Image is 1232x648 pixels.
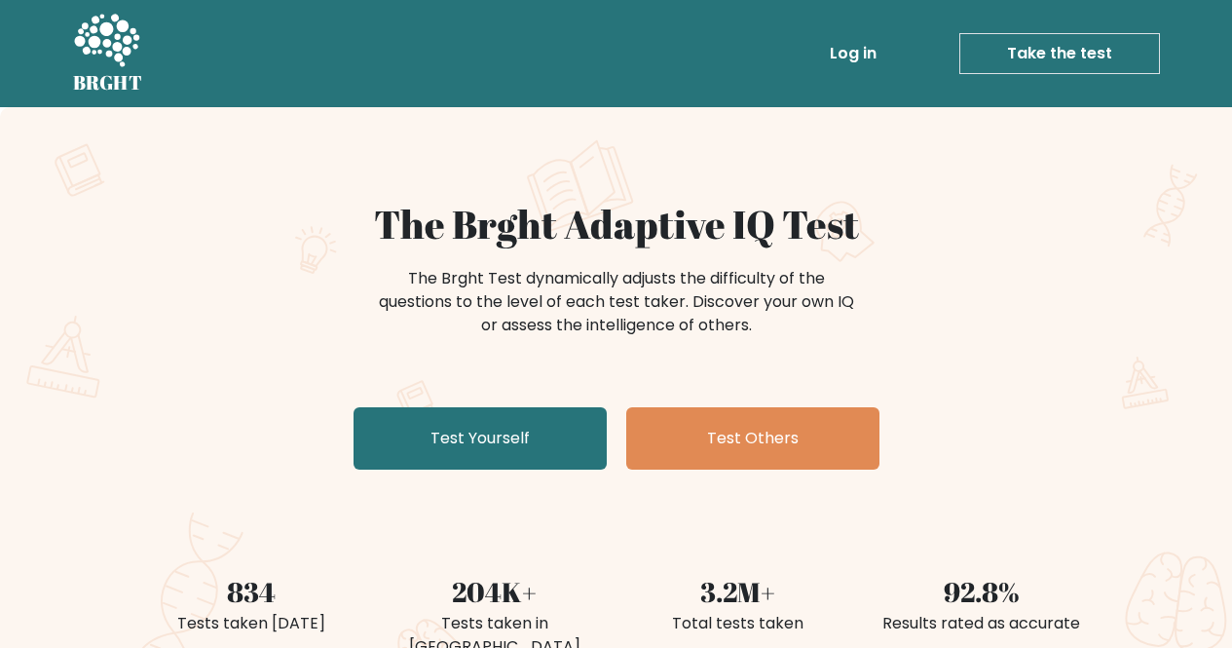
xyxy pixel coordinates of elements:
[373,267,860,337] div: The Brght Test dynamically adjusts the difficulty of the questions to the level of each test take...
[73,71,143,95] h5: BRGHT
[141,571,361,612] div: 834
[73,8,143,99] a: BRGHT
[872,571,1092,612] div: 92.8%
[626,407,879,470] a: Test Others
[959,33,1160,74] a: Take the test
[141,201,1092,248] h1: The Brght Adaptive IQ Test
[822,34,884,73] a: Log in
[628,571,848,612] div: 3.2M+
[354,407,607,470] a: Test Yourself
[628,612,848,635] div: Total tests taken
[141,612,361,635] div: Tests taken [DATE]
[385,571,605,612] div: 204K+
[872,612,1092,635] div: Results rated as accurate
